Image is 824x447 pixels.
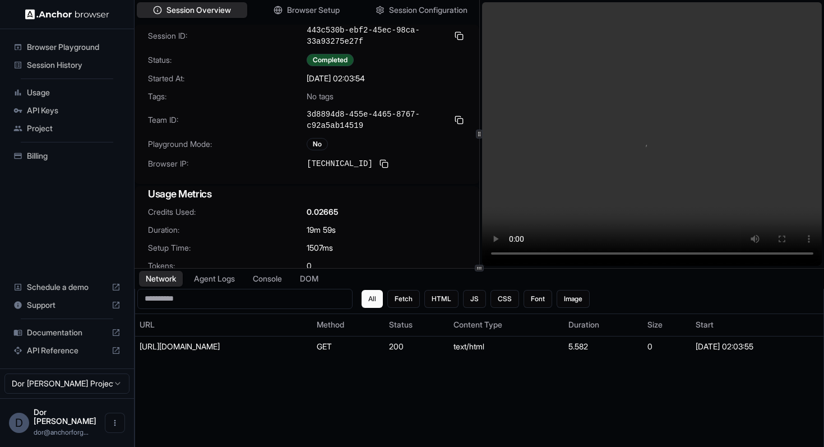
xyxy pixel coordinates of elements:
[463,290,486,308] button: JS
[148,260,307,271] span: Tokens:
[389,319,445,330] div: Status
[385,336,449,357] td: 200
[34,428,89,436] span: dor@anchorforge.io
[27,327,107,338] span: Documentation
[287,4,340,16] span: Browser Setup
[307,206,338,218] span: 0.02665
[307,109,447,131] span: 3d8894d8-455e-4465-8767-c92a5ab14519
[524,290,552,308] button: Font
[307,260,312,271] span: 0
[696,319,820,330] div: Start
[148,73,307,84] span: Started At:
[148,242,307,254] span: Setup Time:
[27,87,121,98] span: Usage
[691,336,824,357] td: [DATE] 02:03:55
[140,319,308,330] div: URL
[317,319,380,330] div: Method
[148,206,307,218] span: Credits Used:
[387,290,420,308] button: Fetch
[557,290,590,308] button: Image
[148,91,307,102] span: Tags:
[166,4,231,16] span: Session Overview
[27,123,121,134] span: Project
[9,296,125,314] div: Support
[453,319,559,330] div: Content Type
[490,290,519,308] button: CSS
[27,59,121,71] span: Session History
[34,407,96,426] span: Dor Dankner
[307,158,373,169] span: [TECHNICAL_ID]
[312,336,385,357] td: GET
[9,102,125,119] div: API Keys
[27,345,107,356] span: API Reference
[293,271,325,287] button: DOM
[9,147,125,165] div: Billing
[27,299,107,311] span: Support
[307,91,334,102] span: No tags
[187,271,242,287] button: Agent Logs
[148,30,307,42] span: Session ID:
[27,42,121,53] span: Browser Playground
[246,271,289,287] button: Console
[362,290,383,308] button: All
[9,38,125,56] div: Browser Playground
[449,336,564,357] td: text/html
[9,324,125,342] div: Documentation
[9,56,125,74] div: Session History
[148,158,307,169] span: Browser IP:
[9,342,125,360] div: API Reference
[148,186,466,202] h3: Usage Metrics
[9,119,125,137] div: Project
[307,138,328,150] div: No
[139,271,183,287] button: Network
[307,242,333,254] span: 1507 ms
[27,282,107,293] span: Schedule a demo
[140,341,308,352] div: https://www.example.com/
[9,278,125,296] div: Schedule a demo
[564,336,643,357] td: 5.582
[148,139,307,150] span: Playground Mode:
[27,150,121,162] span: Billing
[389,4,467,16] span: Session Configuration
[647,319,686,330] div: Size
[105,413,125,433] button: Open menu
[148,114,307,126] span: Team ID:
[307,224,336,236] span: 19m 59s
[148,224,307,236] span: Duration:
[148,54,307,66] span: Status:
[424,290,459,308] button: HTML
[307,73,365,84] span: [DATE] 02:03:54
[25,9,109,20] img: Anchor Logo
[568,319,638,330] div: Duration
[307,25,447,47] span: 443c530b-ebf2-45ec-98ca-33a93275e27f
[9,413,29,433] div: D
[9,84,125,102] div: Usage
[307,54,354,66] div: Completed
[27,105,121,116] span: API Keys
[643,336,691,357] td: 0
